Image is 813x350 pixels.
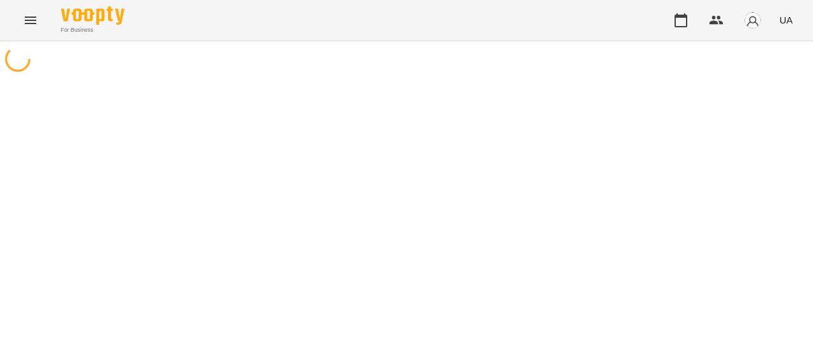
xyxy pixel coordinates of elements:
[61,26,124,34] span: For Business
[774,8,798,32] button: UA
[779,13,793,27] span: UA
[744,11,762,29] img: avatar_s.png
[61,6,124,25] img: Voopty Logo
[15,5,46,36] button: Menu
